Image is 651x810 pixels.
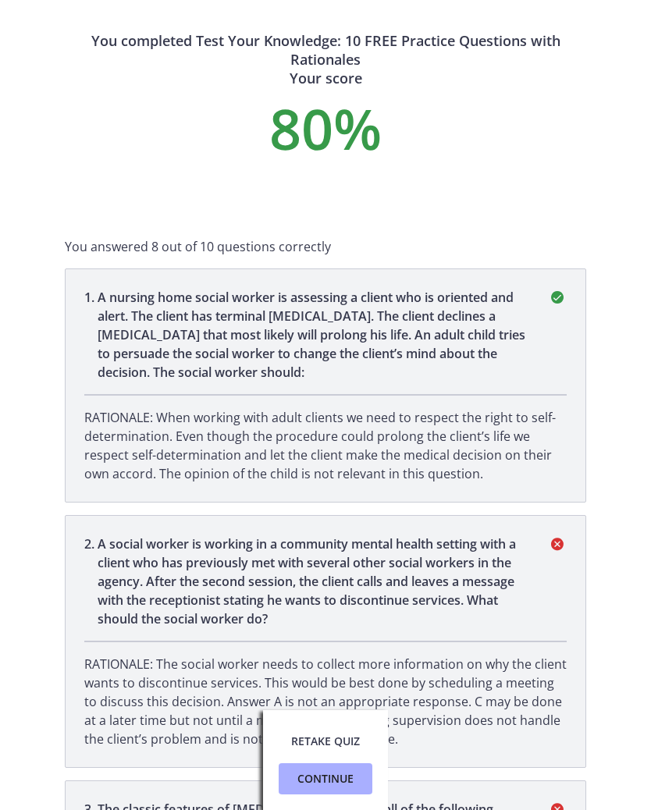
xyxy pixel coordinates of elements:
[84,535,98,628] span: 2 .
[291,732,360,751] span: Retake Quiz
[84,288,98,382] span: 1 .
[65,237,586,256] p: You answered 8 out of 10 questions correctly
[98,535,529,628] p: A social worker is working in a community mental health setting with a client who has previously ...
[297,769,354,788] span: Continue
[279,726,372,757] button: Retake Quiz
[548,288,567,307] i: correct
[84,408,567,483] p: RATIONALE: When working with adult clients we need to respect the right to self-determination. Ev...
[65,31,586,87] h3: You completed Test Your Knowledge: 10 FREE Practice Questions with Rationales Your score
[548,535,567,553] i: incorrect
[84,655,567,748] p: RATIONALE: The social worker needs to collect more information on why the client wants to discont...
[279,763,372,794] button: Continue
[98,288,529,382] p: A nursing home social worker is assessing a client who is oriented and alert. The client has term...
[65,100,586,156] p: 80 %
